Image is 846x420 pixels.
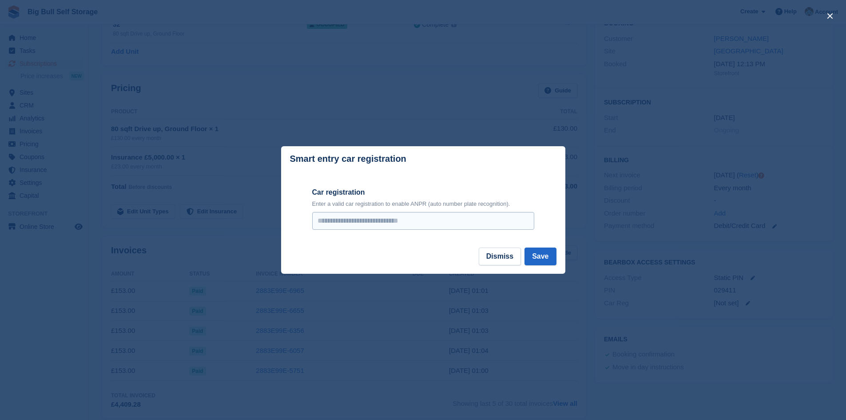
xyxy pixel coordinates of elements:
[524,248,556,265] button: Save
[823,9,837,23] button: close
[312,187,534,198] label: Car registration
[312,200,534,208] p: Enter a valid car registration to enable ANPR (auto number plate recognition).
[290,154,406,164] p: Smart entry car registration
[479,248,521,265] button: Dismiss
